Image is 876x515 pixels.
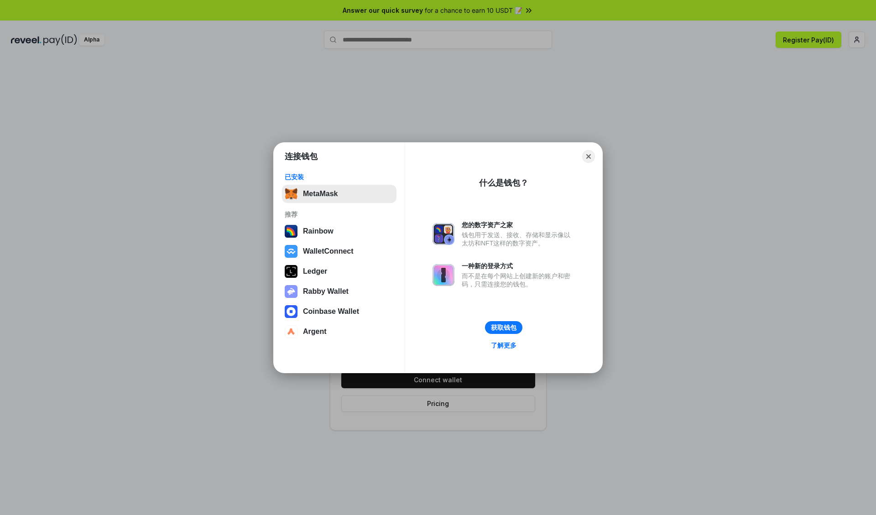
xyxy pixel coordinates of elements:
[303,287,349,296] div: Rabby Wallet
[433,223,454,245] img: svg+xml,%3Csvg%20xmlns%3D%22http%3A%2F%2Fwww.w3.org%2F2000%2Fsvg%22%20fill%3D%22none%22%20viewBox...
[282,323,396,341] button: Argent
[285,173,394,181] div: 已安装
[491,323,516,332] div: 获取钱包
[285,245,297,258] img: svg+xml,%3Csvg%20width%3D%2228%22%20height%3D%2228%22%20viewBox%3D%220%200%2028%2028%22%20fill%3D...
[285,265,297,278] img: svg+xml,%3Csvg%20xmlns%3D%22http%3A%2F%2Fwww.w3.org%2F2000%2Fsvg%22%20width%3D%2228%22%20height%3...
[479,177,528,188] div: 什么是钱包？
[462,221,575,229] div: 您的数字资产之家
[303,190,338,198] div: MetaMask
[303,247,354,255] div: WalletConnect
[462,262,575,270] div: 一种新的登录方式
[485,339,522,351] a: 了解更多
[285,325,297,338] img: svg+xml,%3Csvg%20width%3D%2228%22%20height%3D%2228%22%20viewBox%3D%220%200%2028%2028%22%20fill%3D...
[433,264,454,286] img: svg+xml,%3Csvg%20xmlns%3D%22http%3A%2F%2Fwww.w3.org%2F2000%2Fsvg%22%20fill%3D%22none%22%20viewBox...
[282,185,396,203] button: MetaMask
[285,210,394,218] div: 推荐
[462,272,575,288] div: 而不是在每个网站上创建新的账户和密码，只需连接您的钱包。
[285,285,297,298] img: svg+xml,%3Csvg%20xmlns%3D%22http%3A%2F%2Fwww.w3.org%2F2000%2Fsvg%22%20fill%3D%22none%22%20viewBox...
[303,227,334,235] div: Rainbow
[282,302,396,321] button: Coinbase Wallet
[491,341,516,349] div: 了解更多
[303,267,327,276] div: Ledger
[285,151,318,162] h1: 连接钱包
[582,150,595,163] button: Close
[303,328,327,336] div: Argent
[282,282,396,301] button: Rabby Wallet
[282,222,396,240] button: Rainbow
[282,242,396,260] button: WalletConnect
[285,225,297,238] img: svg+xml,%3Csvg%20width%3D%22120%22%20height%3D%22120%22%20viewBox%3D%220%200%20120%20120%22%20fil...
[303,307,359,316] div: Coinbase Wallet
[462,231,575,247] div: 钱包用于发送、接收、存储和显示像以太坊和NFT这样的数字资产。
[282,262,396,281] button: Ledger
[485,321,522,334] button: 获取钱包
[285,305,297,318] img: svg+xml,%3Csvg%20width%3D%2228%22%20height%3D%2228%22%20viewBox%3D%220%200%2028%2028%22%20fill%3D...
[285,187,297,200] img: svg+xml,%3Csvg%20fill%3D%22none%22%20height%3D%2233%22%20viewBox%3D%220%200%2035%2033%22%20width%...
